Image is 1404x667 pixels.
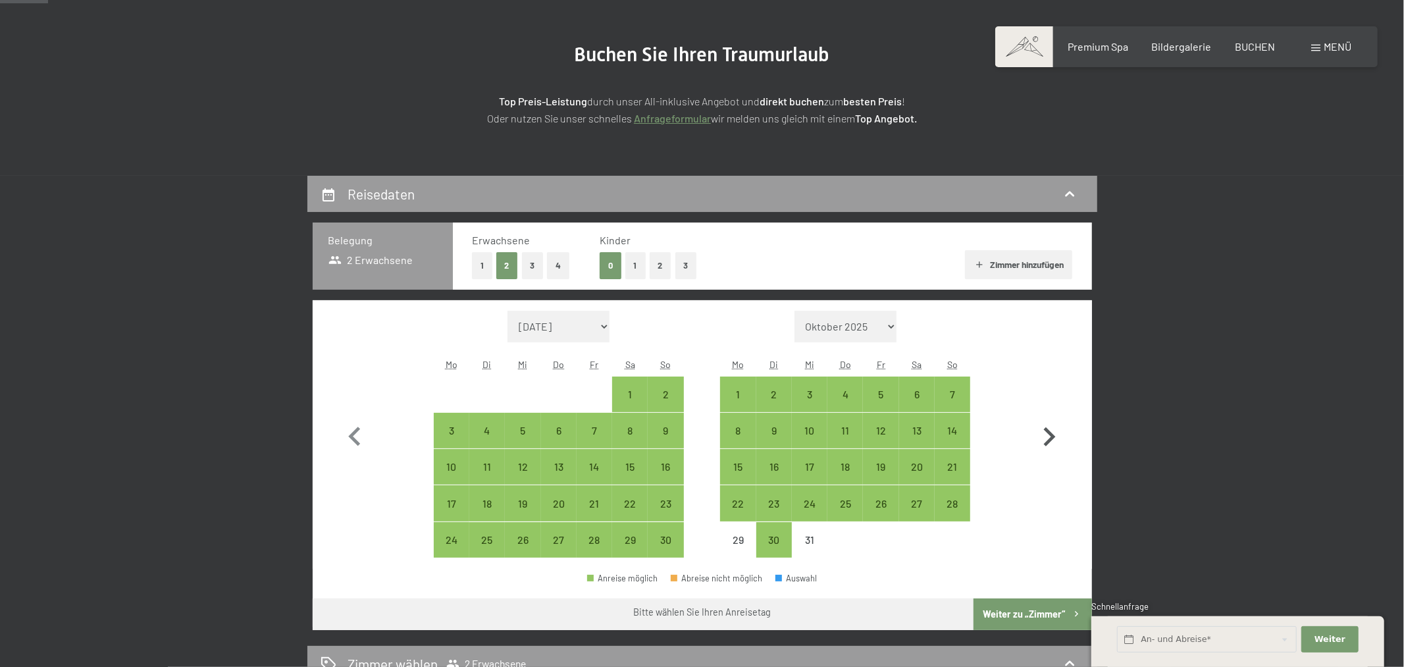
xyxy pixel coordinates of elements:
div: 14 [578,462,611,494]
div: 20 [542,498,575,531]
div: Mon Dec 22 2025 [720,485,756,521]
abbr: Montag [446,359,457,370]
div: 17 [435,498,468,531]
abbr: Mittwoch [805,359,814,370]
div: Sun Nov 23 2025 [648,485,683,521]
div: 18 [471,498,504,531]
p: durch unser All-inklusive Angebot und zum ! Oder nutzen Sie unser schnelles wir melden uns gleich... [373,93,1031,126]
div: 9 [649,425,682,458]
div: Thu Nov 27 2025 [541,522,577,558]
div: Mon Dec 15 2025 [720,449,756,485]
div: Anreise möglich [505,485,540,521]
div: 13 [542,462,575,494]
div: Anreise möglich [612,485,648,521]
div: 2 [649,389,682,422]
div: Wed Dec 24 2025 [792,485,827,521]
div: Anreise möglich [434,449,469,485]
div: Wed Nov 05 2025 [505,413,540,448]
div: 30 [649,535,682,568]
div: 5 [506,425,539,458]
div: Anreise möglich [863,377,898,412]
div: Sun Dec 14 2025 [935,413,970,448]
h3: Belegung [328,233,437,248]
div: 22 [721,498,754,531]
div: Anreise möglich [577,449,612,485]
div: Anreise möglich [935,377,970,412]
div: Sat Dec 27 2025 [899,485,935,521]
div: Anreise möglich [469,449,505,485]
div: 9 [758,425,791,458]
div: Auswahl [775,574,818,583]
div: Sun Nov 16 2025 [648,449,683,485]
div: Anreise möglich [612,377,648,412]
div: Fri Dec 19 2025 [863,449,898,485]
div: Anreise möglich [899,377,935,412]
div: Anreise möglich [541,522,577,558]
div: Anreise möglich [899,413,935,448]
div: Tue Dec 02 2025 [756,377,792,412]
div: Abreise nicht möglich [671,574,763,583]
div: Anreise möglich [756,377,792,412]
button: Weiter zu „Zimmer“ [974,599,1091,630]
div: Anreise möglich [648,522,683,558]
div: Mon Nov 24 2025 [434,522,469,558]
abbr: Donnerstag [840,359,851,370]
button: 1 [625,252,646,279]
div: Mon Dec 01 2025 [720,377,756,412]
div: Anreise möglich [469,522,505,558]
div: Sat Nov 29 2025 [612,522,648,558]
strong: besten Preis [843,95,902,107]
div: Bitte wählen Sie Ihren Anreisetag [633,606,771,619]
abbr: Sonntag [661,359,671,370]
div: 21 [578,498,611,531]
div: 27 [542,535,575,568]
h2: Reisedaten [348,186,415,202]
span: Bildergalerie [1152,40,1212,53]
div: 26 [864,498,897,531]
button: Vorheriger Monat [336,311,374,558]
div: 12 [506,462,539,494]
a: BUCHEN [1235,40,1275,53]
div: 25 [829,498,862,531]
div: 25 [471,535,504,568]
div: Anreise möglich [505,449,540,485]
div: Anreise möglich [587,574,658,583]
span: Kinder [600,234,631,246]
div: Anreise möglich [434,522,469,558]
div: Anreise möglich [827,377,863,412]
div: Anreise möglich [899,449,935,485]
button: 3 [675,252,697,279]
div: Sun Dec 28 2025 [935,485,970,521]
div: 11 [829,425,862,458]
abbr: Freitag [590,359,598,370]
div: 22 [613,498,646,531]
div: 15 [613,462,646,494]
div: Anreise möglich [505,413,540,448]
div: Mon Nov 17 2025 [434,485,469,521]
div: 2 [758,389,791,422]
span: Weiter [1314,633,1345,645]
div: Tue Dec 16 2025 [756,449,792,485]
span: Premium Spa [1068,40,1128,53]
div: Anreise möglich [648,449,683,485]
div: Tue Nov 25 2025 [469,522,505,558]
div: Anreise nicht möglich [720,522,756,558]
abbr: Donnerstag [553,359,564,370]
div: Anreise möglich [612,522,648,558]
div: 31 [793,535,826,568]
div: Anreise möglich [648,377,683,412]
div: Anreise möglich [792,449,827,485]
strong: Top Angebot. [855,112,917,124]
div: Sun Nov 30 2025 [648,522,683,558]
div: Sun Nov 09 2025 [648,413,683,448]
div: Thu Dec 11 2025 [827,413,863,448]
div: Anreise möglich [827,413,863,448]
div: Fri Dec 26 2025 [863,485,898,521]
strong: Top Preis-Leistung [499,95,587,107]
div: Anreise möglich [827,449,863,485]
div: Anreise möglich [935,413,970,448]
div: Anreise möglich [935,485,970,521]
div: Sun Dec 07 2025 [935,377,970,412]
button: 0 [600,252,621,279]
